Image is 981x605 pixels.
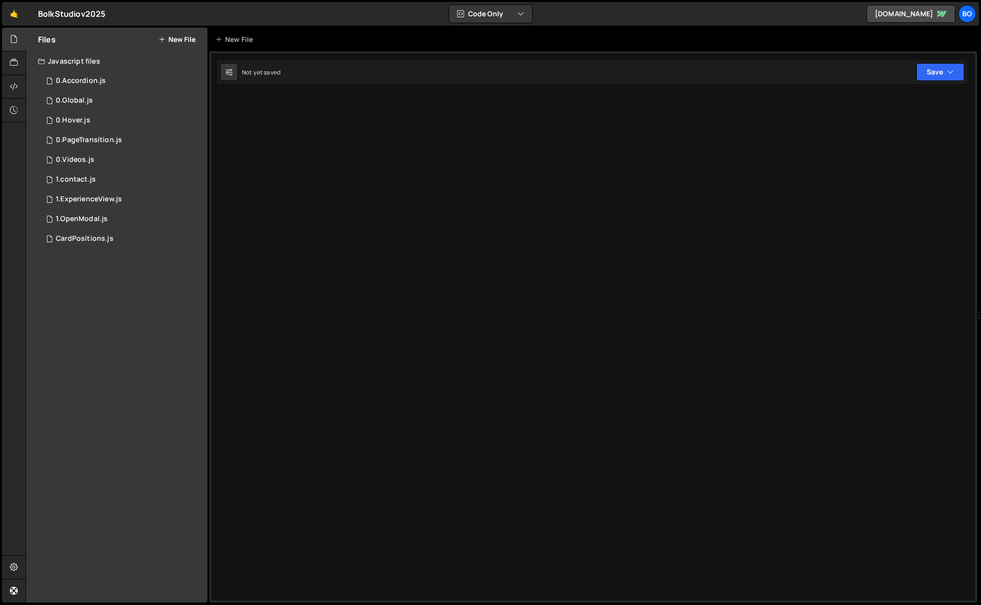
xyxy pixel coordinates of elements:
div: 16911/46421.js [38,170,207,189]
div: 0.Global.js [56,96,93,105]
div: 16911/46558.js [38,111,207,130]
div: 0.Accordion.js [56,76,106,85]
div: Javascript files [26,51,207,71]
div: CardPositions.js [56,234,114,243]
div: 16911/46300.js [38,150,207,170]
div: 1.OpenModal.js [56,215,108,224]
div: 16911/46522.js [38,130,207,150]
div: 16911/46603.js [38,209,207,229]
div: 16911/46396.js [38,71,207,91]
button: Code Only [449,5,532,23]
a: [DOMAIN_NAME] [866,5,955,23]
div: BolkStudiov2025 [38,8,105,20]
div: 0.Videos.js [56,155,94,164]
div: Not yet saved [242,68,280,76]
div: 0.Hover.js [56,116,90,125]
div: 1.ExperienceView.js [56,195,122,204]
a: 🤙 [2,2,26,26]
button: New File [158,36,196,43]
h2: Files [38,34,56,45]
div: New File [215,35,257,44]
div: 0.PageTransition.js [56,136,122,145]
div: 1.contact.js [56,175,96,184]
div: 16911/46299.js [38,91,207,111]
div: 16911/46335.js [38,189,207,209]
a: Bo [958,5,976,23]
button: Save [916,63,964,81]
div: 16911/46442.js [38,229,207,249]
